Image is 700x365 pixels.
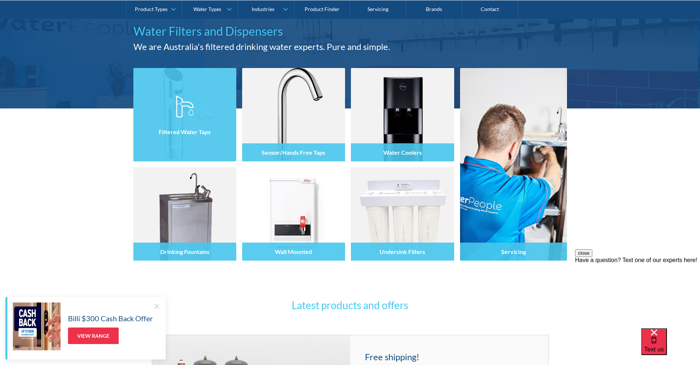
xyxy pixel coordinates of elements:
div: Product Types [135,6,168,12]
h4: Water Coolers [383,149,422,156]
img: Water Coolers [351,68,454,161]
h5: Billi $300 Cash Back Offer [68,313,153,324]
a: View Range [68,328,119,344]
iframe: podium webchat widget prompt [575,249,700,337]
img: Undersink Filters [351,167,454,261]
img: Billi $300 Cash Back Offer [13,303,61,350]
img: Drinking Fountains [133,167,236,261]
h3: Latest products and offers [207,297,493,313]
a: Servicing [460,68,567,261]
div: Water Types [193,6,221,12]
h4: Drinking Fountains [160,248,209,255]
h4: Undersink Filters [380,248,425,255]
div: Industries [252,6,274,12]
img: Sensor/Hands Free Taps [242,68,345,161]
h4: Sensor/Hands Free Taps [262,149,325,156]
h4: Servicing [501,248,526,255]
iframe: podium webchat widget bubble [641,328,700,365]
h4: Filtered Water Taps [159,128,211,135]
h4: Free shipping! [365,350,534,364]
img: Filtered Water Taps [133,68,236,161]
img: Wall Mounted [242,167,345,261]
h4: Wall Mounted [275,248,312,255]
